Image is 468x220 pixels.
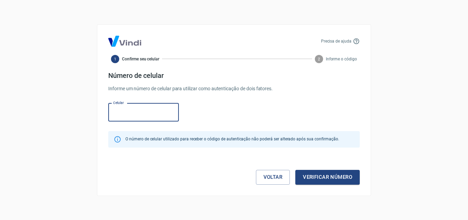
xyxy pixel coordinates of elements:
[114,57,116,61] text: 1
[256,170,290,184] a: Voltar
[318,57,320,61] text: 2
[321,38,352,44] p: Precisa de ajuda
[326,56,357,62] span: Informe o código
[108,36,141,47] img: Logo Vind
[108,71,360,80] h4: Número de celular
[122,56,159,62] span: Confirme seu celular
[295,170,360,184] button: Verificar número
[125,133,339,146] div: O número de celular utilizado para receber o código de autenticação não poderá ser alterado após ...
[113,100,124,105] label: Celular
[108,85,360,92] p: Informe um número de celular para utilizar como autenticação de dois fatores.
